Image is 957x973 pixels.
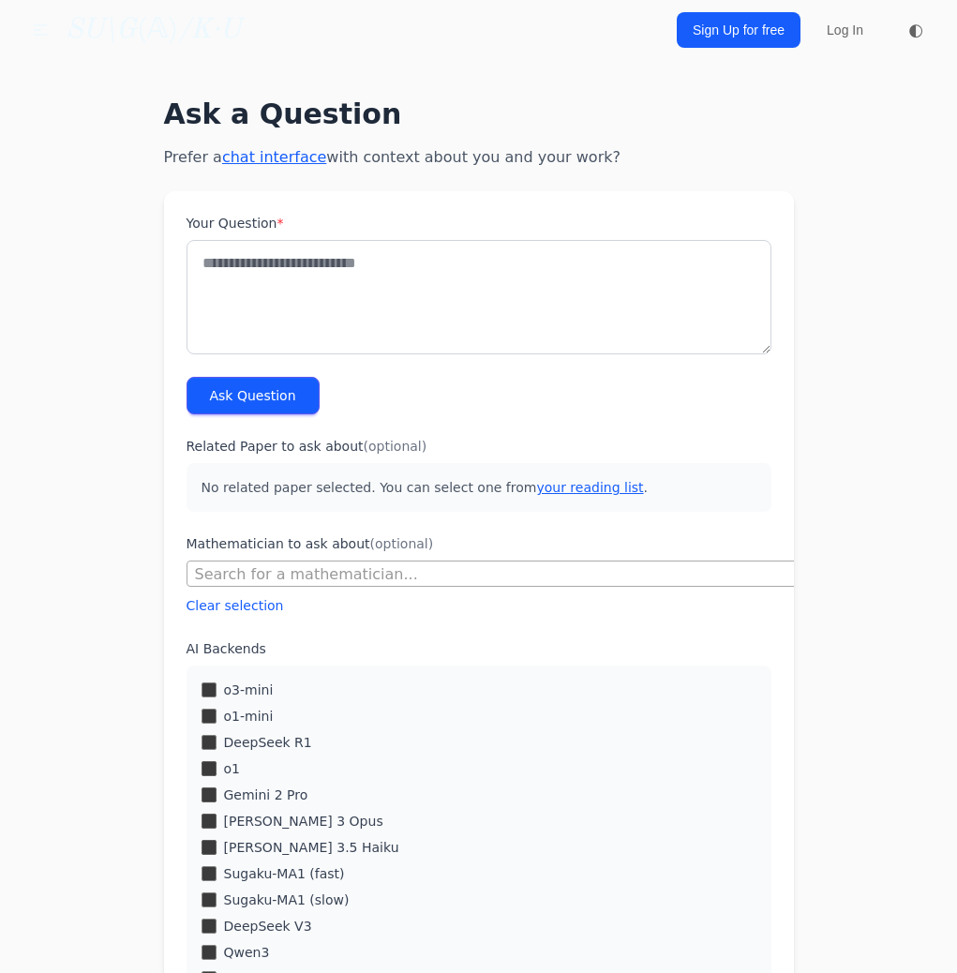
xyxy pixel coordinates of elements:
span: Search for a mathematician... [195,565,418,583]
label: AI Backends [187,639,771,658]
a: chat interface [222,148,326,166]
label: o3-mini [224,681,274,699]
i: /K·U [178,16,241,44]
label: [PERSON_NAME] 3.5 Haiku [224,838,399,857]
label: o1-mini [224,707,274,726]
label: DeepSeek R1 [224,733,312,752]
a: SU\G(𝔸)/K·U [66,13,241,47]
p: Prefer a with context about you and your work? [164,146,794,169]
label: Sugaku-MA1 (slow) [224,891,350,909]
label: Qwen3 [224,943,270,962]
a: your reading list [536,480,643,495]
span: (optional) [370,536,434,551]
button: ◐ [897,11,935,49]
label: o1 [224,759,240,778]
span: (optional) [364,439,427,454]
label: Sugaku-MA1 (fast) [224,864,345,883]
label: Your Question [187,214,771,232]
span: Search for a mathematician... [187,561,920,588]
a: Sign Up for free [677,12,800,48]
button: Ask Question [187,377,320,414]
label: DeepSeek V3 [224,917,312,936]
label: Related Paper to ask about [187,437,771,456]
p: No related paper selected. You can select one from . [187,463,771,512]
button: Clear selection [187,596,284,615]
label: [PERSON_NAME] 3 Opus [224,812,383,831]
label: Mathematician to ask about [187,534,771,553]
label: Gemini 2 Pro [224,786,308,804]
a: Log In [815,13,875,47]
h1: Ask a Question [164,97,794,131]
span: Search for a mathematician... [187,561,921,587]
span: ◐ [908,22,923,38]
i: SU\G [66,16,137,44]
